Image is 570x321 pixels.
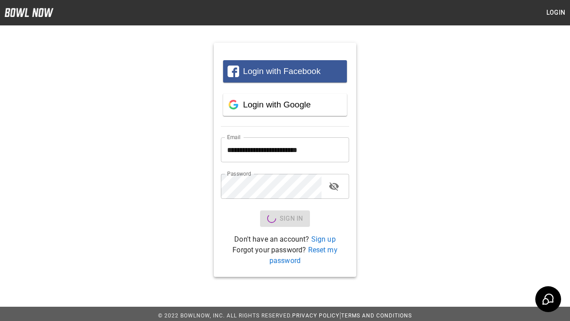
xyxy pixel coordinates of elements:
[243,66,321,76] span: Login with Facebook
[341,313,412,319] a: Terms and Conditions
[292,313,339,319] a: Privacy Policy
[223,94,347,116] button: Login with Google
[223,60,347,82] button: Login with Facebook
[221,234,349,245] p: Don't have an account?
[325,177,343,195] button: toggle password visibility
[158,313,292,319] span: © 2022 BowlNow, Inc. All Rights Reserved.
[4,8,53,17] img: logo
[221,245,349,266] p: Forgot your password?
[269,246,338,265] a: Reset my password
[243,100,311,109] span: Login with Google
[311,235,336,243] a: Sign up
[541,4,570,21] button: Login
